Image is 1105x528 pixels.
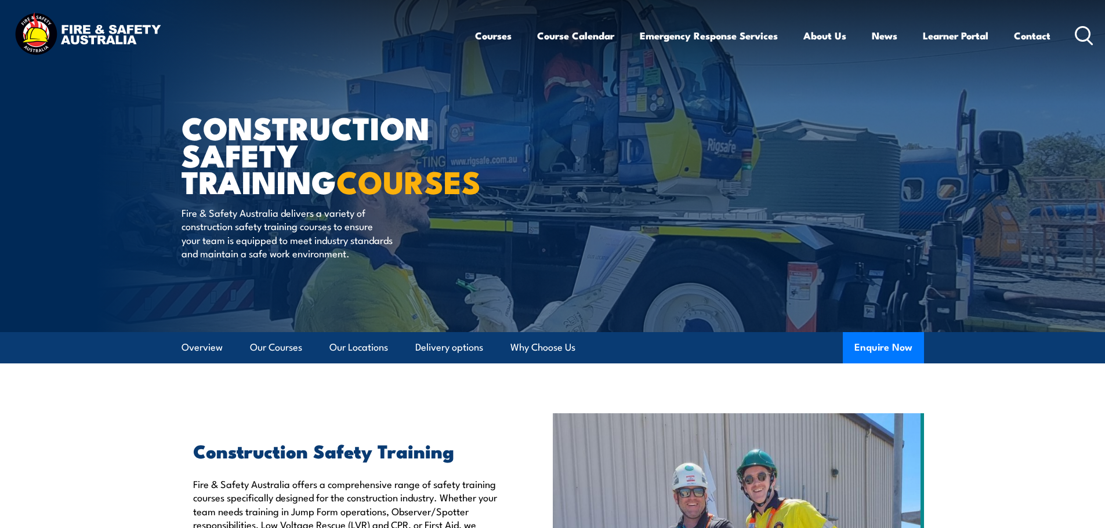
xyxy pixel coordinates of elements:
a: Why Choose Us [510,332,575,363]
a: Contact [1014,20,1050,51]
h1: CONSTRUCTION SAFETY TRAINING [182,114,468,195]
a: News [872,20,897,51]
a: Learner Portal [923,20,988,51]
a: Courses [475,20,512,51]
h2: Construction Safety Training [193,442,499,458]
p: Fire & Safety Australia delivers a variety of construction safety training courses to ensure your... [182,206,393,260]
a: Delivery options [415,332,483,363]
strong: COURSES [336,156,481,205]
a: Emergency Response Services [640,20,778,51]
a: Overview [182,332,223,363]
button: Enquire Now [843,332,924,363]
a: Our Locations [329,332,388,363]
a: Course Calendar [537,20,614,51]
a: About Us [803,20,846,51]
a: Our Courses [250,332,302,363]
